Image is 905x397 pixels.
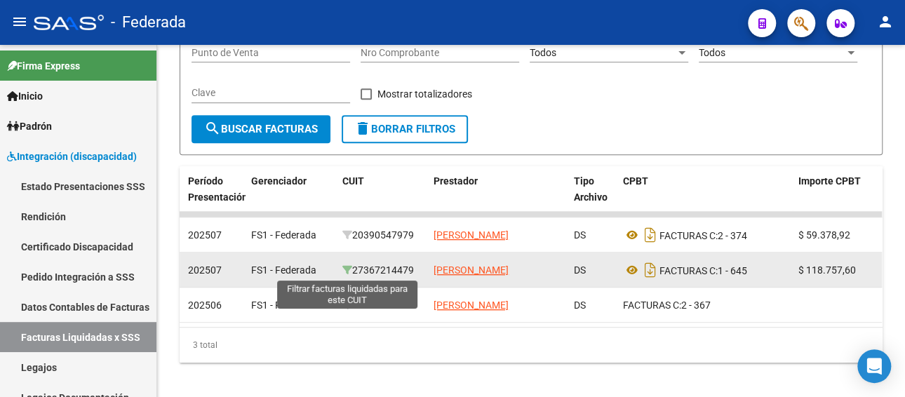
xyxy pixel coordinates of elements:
[251,175,307,187] span: Gerenciador
[623,224,787,246] div: 2 - 374
[659,264,718,276] span: FACTURAS C:
[11,13,28,30] mat-icon: menu
[428,166,568,228] datatable-header-cell: Prestador
[188,264,222,276] span: 202507
[434,264,509,276] span: [PERSON_NAME]
[641,259,659,281] i: Descargar documento
[354,123,455,135] span: Borrar Filtros
[251,264,316,276] span: FS1 - Federada
[204,120,221,137] mat-icon: search
[798,175,861,187] span: Importe CPBT
[798,264,856,276] span: $ 118.757,60
[111,7,186,38] span: - Federada
[342,297,422,314] div: 20390547979
[574,175,608,203] span: Tipo Archivo
[434,229,509,241] span: [PERSON_NAME]
[793,166,877,228] datatable-header-cell: Importe CPBT
[7,149,137,164] span: Integración (discapacidad)
[623,175,648,187] span: CPBT
[857,349,891,383] div: Open Intercom Messenger
[623,297,787,314] div: 2 - 367
[180,328,883,363] div: 3 total
[342,175,364,187] span: CUIT
[188,175,248,203] span: Período Presentación
[434,300,509,311] span: [PERSON_NAME]
[246,166,337,228] datatable-header-cell: Gerenciador
[204,123,318,135] span: Buscar Facturas
[188,300,222,311] span: 202506
[7,88,43,104] span: Inicio
[342,227,422,243] div: 20390547979
[7,119,52,134] span: Padrón
[568,166,617,228] datatable-header-cell: Tipo Archivo
[377,86,472,102] span: Mostrar totalizadores
[530,47,556,58] span: Todos
[337,166,428,228] datatable-header-cell: CUIT
[699,47,725,58] span: Todos
[659,229,718,241] span: FACTURAS C:
[342,262,422,278] div: 27367214479
[617,166,793,228] datatable-header-cell: CPBT
[342,115,468,143] button: Borrar Filtros
[574,229,586,241] span: DS
[877,13,894,30] mat-icon: person
[798,229,850,241] span: $ 59.378,92
[251,229,316,241] span: FS1 - Federada
[251,300,316,311] span: FS1 - Federada
[7,58,80,74] span: Firma Express
[354,120,371,137] mat-icon: delete
[623,259,787,281] div: 1 - 645
[574,300,586,311] span: DS
[188,229,222,241] span: 202507
[434,175,478,187] span: Prestador
[182,166,246,228] datatable-header-cell: Período Presentación
[574,264,586,276] span: DS
[641,224,659,246] i: Descargar documento
[192,115,330,143] button: Buscar Facturas
[623,300,681,311] span: FACTURAS C:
